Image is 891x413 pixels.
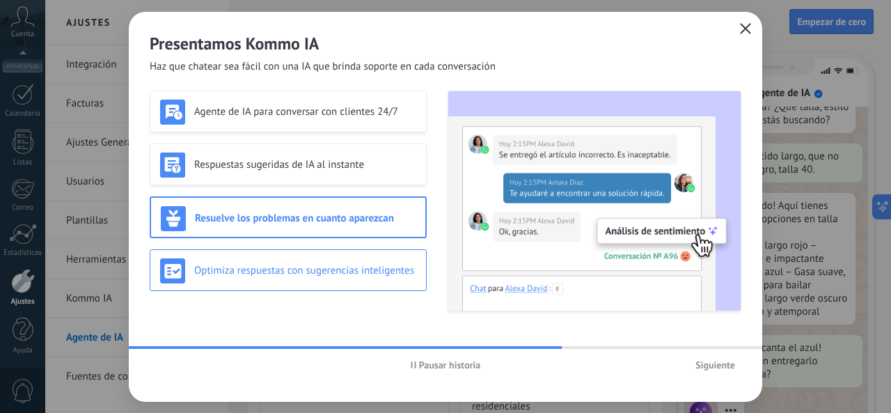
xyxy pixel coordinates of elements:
[194,105,416,118] h3: Agente de IA para conversar con clientes 24/7
[150,60,496,74] span: Haz que chatear sea fácil con una IA que brinda soporte en cada conversación
[419,360,481,370] span: Pausar historia
[195,212,416,225] h3: Resuelve los problemas en cuanto aparezcan
[695,360,735,370] span: Siguiente
[194,158,416,171] h3: Respuestas sugeridas de IA al instante
[150,33,741,54] h2: Presentamos Kommo IA
[689,354,741,375] button: Siguiente
[404,354,487,375] button: Pausar historia
[194,264,416,277] h3: Optimiza respuestas con sugerencias inteligentes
